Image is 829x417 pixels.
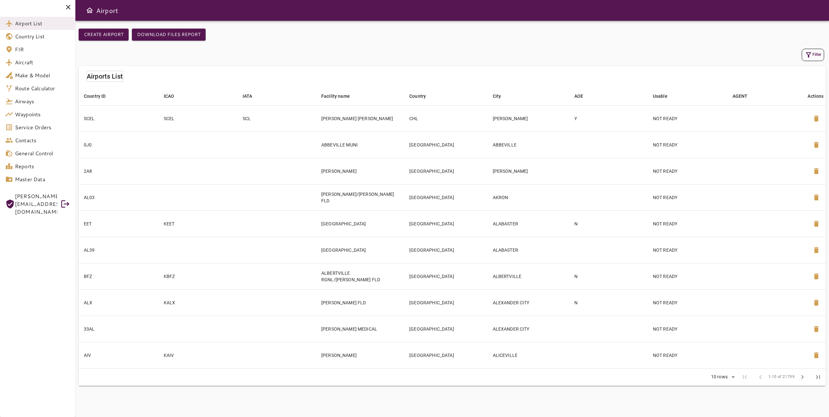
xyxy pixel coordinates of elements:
td: [GEOGRAPHIC_DATA] [316,237,404,263]
span: IATA [243,92,261,100]
p: NOT READY [653,142,722,148]
td: ALABASTER [488,210,569,237]
td: EET [79,210,159,237]
p: NOT READY [653,221,722,227]
div: ICAO [164,92,174,100]
td: [GEOGRAPHIC_DATA] [404,210,487,237]
span: delete [812,141,820,149]
span: AOE [574,92,592,100]
td: 33AL [79,316,159,342]
p: NOT READY [653,273,722,280]
span: delete [812,351,820,359]
div: Usable [653,92,668,100]
td: ALEXANDER CITY [488,316,569,342]
td: [GEOGRAPHIC_DATA] [404,184,487,210]
p: NOT READY [653,326,722,332]
h6: Airport [96,5,118,16]
span: Last Page [810,369,826,385]
button: Delete Airport [809,137,824,153]
td: AL03 [79,184,159,210]
span: Contacts [15,136,70,144]
div: Country ID [84,92,106,100]
div: IATA [243,92,252,100]
span: 1-10 of 21799 [768,374,795,380]
td: ALABASTER [488,237,569,263]
td: [GEOGRAPHIC_DATA] [404,263,487,289]
button: Delete Airport [809,216,824,232]
span: delete [812,167,820,175]
div: 10 rows [709,374,729,380]
span: Country List [15,32,70,40]
span: Airways [15,97,70,105]
td: [GEOGRAPHIC_DATA] [404,237,487,263]
td: BFZ [79,263,159,289]
button: Delete Airport [809,347,824,363]
td: ALICEVILLE [488,342,569,368]
button: Delete Airport [809,190,824,205]
td: KBFZ [159,263,237,289]
span: delete [812,299,820,307]
p: NOT READY [653,168,722,174]
span: Airport List [15,19,70,27]
div: Country [409,92,426,100]
td: [PERSON_NAME] [316,158,404,184]
p: NOT READY [653,352,722,359]
button: Delete Airport [809,163,824,179]
td: 2A8 [79,158,159,184]
span: delete [812,194,820,201]
td: KAIV [159,342,237,368]
span: Previous Page [753,369,768,385]
span: Waypoints [15,110,70,118]
td: AIV [79,342,159,368]
td: ABBEVILLE MUNI [316,132,404,158]
td: KALX [159,289,237,316]
p: NOT READY [653,299,722,306]
span: ICAO [164,92,183,100]
span: FIR [15,45,70,53]
td: AKRON [488,184,569,210]
td: [GEOGRAPHIC_DATA] [404,132,487,158]
td: ALBERTVILLE RGNL/[PERSON_NAME] FLD [316,263,404,289]
td: [PERSON_NAME] [316,342,404,368]
td: [GEOGRAPHIC_DATA] [404,289,487,316]
span: First Page [737,369,753,385]
span: Next Page [795,369,810,385]
span: Usable [653,92,676,100]
span: delete [812,272,820,280]
td: SCL [237,105,316,132]
td: ALX [79,289,159,316]
span: delete [812,325,820,333]
div: Facility name [321,92,350,100]
div: 10 rows [707,372,737,382]
span: delete [812,115,820,122]
button: Delete Airport [809,295,824,310]
td: Y [569,105,648,132]
td: SCEL [79,105,159,132]
span: City [493,92,510,100]
div: City [493,92,501,100]
span: Service Orders [15,123,70,131]
td: [GEOGRAPHIC_DATA] [404,158,487,184]
button: Delete Airport [809,242,824,258]
td: [PERSON_NAME] MEDICAL [316,316,404,342]
span: delete [812,220,820,228]
td: [GEOGRAPHIC_DATA] [404,342,487,368]
td: ABBEVILLE [488,132,569,158]
span: Facility name [321,92,358,100]
td: AL39 [79,237,159,263]
p: NOT READY [653,194,722,201]
span: chevron_right [798,373,806,381]
span: [PERSON_NAME][EMAIL_ADDRESS][DOMAIN_NAME] [15,192,57,216]
td: [PERSON_NAME] [488,105,569,132]
span: AGENT [733,92,756,100]
button: Filter [802,49,824,61]
td: [GEOGRAPHIC_DATA] [316,210,404,237]
span: Country ID [84,92,114,100]
h6: Airports List [87,71,123,82]
span: last_page [814,373,822,381]
td: N [569,263,648,289]
button: Create airport [79,29,129,41]
button: Download Files Report [132,29,206,41]
td: [PERSON_NAME] [488,158,569,184]
div: AOE [574,92,583,100]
